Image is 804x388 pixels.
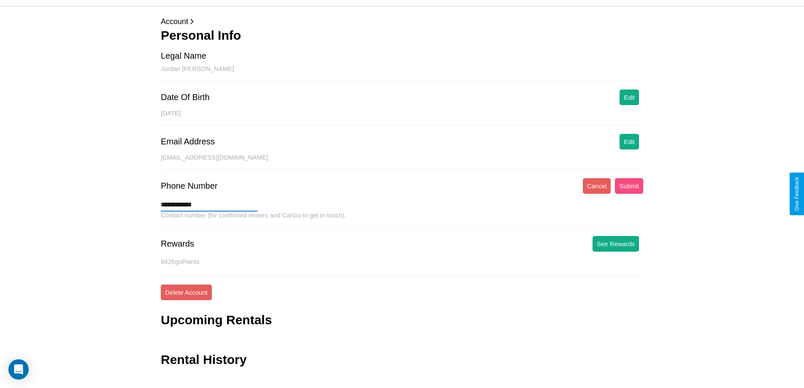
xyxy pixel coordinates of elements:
[161,313,272,327] h3: Upcoming Rentals
[161,137,215,147] div: Email Address
[161,92,210,102] div: Date Of Birth
[161,154,643,170] div: [EMAIL_ADDRESS][DOMAIN_NAME]
[161,212,643,228] div: Contact number (for confirmed renters and CarGo to get in touch).
[161,28,643,43] h3: Personal Info
[8,359,29,380] div: Open Intercom Messenger
[620,134,639,149] button: Edit
[161,285,212,300] button: Delete Account
[161,51,206,61] div: Legal Name
[161,15,643,28] p: Account
[620,90,639,105] button: Edit
[161,181,218,191] div: Phone Number
[161,256,643,267] p: 8426 goPoints
[615,178,643,194] button: Submit
[583,178,611,194] button: Cancel
[794,177,800,211] div: Give Feedback
[161,109,643,125] div: [DATE]
[161,239,194,249] div: Rewards
[161,65,643,81] div: Jordan [PERSON_NAME]
[593,236,639,252] button: See Rewards
[161,353,246,367] h3: Rental History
